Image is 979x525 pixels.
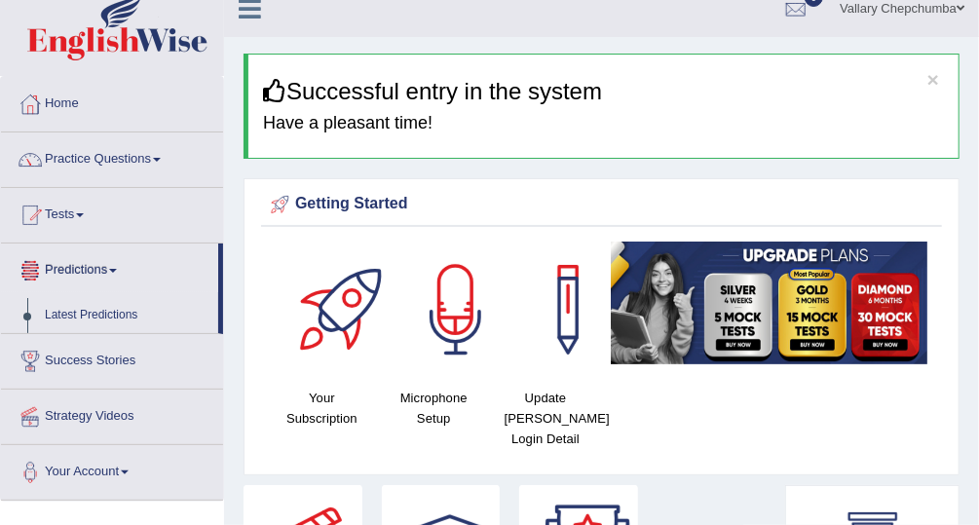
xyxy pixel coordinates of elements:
a: Tests [1,188,223,237]
a: Strategy Videos [1,390,223,438]
div: Getting Started [266,190,937,219]
a: Practice Questions [1,132,223,181]
a: Success Stories [1,334,223,383]
a: Latest Predictions [36,298,218,333]
h4: Microphone Setup [388,388,480,429]
h4: Have a pleasant time! [263,114,944,133]
h4: Your Subscription [276,388,368,429]
a: Your Account [1,445,223,494]
img: small5.jpg [611,242,927,364]
a: Predictions [1,244,218,292]
h4: Update [PERSON_NAME] Login Detail [500,388,592,449]
h3: Successful entry in the system [263,79,944,104]
a: Home [1,77,223,126]
button: × [927,69,939,90]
